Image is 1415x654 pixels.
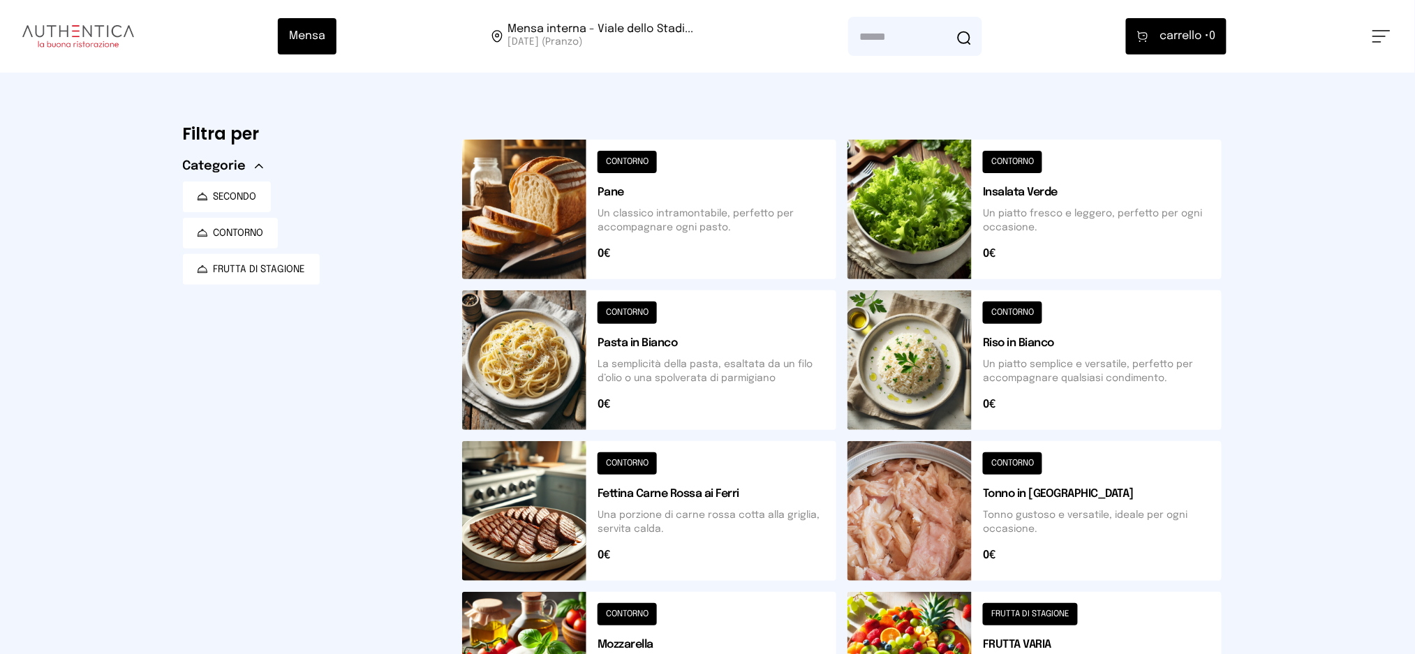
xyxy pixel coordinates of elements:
span: FRUTTA DI STAGIONE [214,262,306,276]
span: Viale dello Stadio, 77, 05100 Terni TR, Italia [508,24,694,49]
span: Categorie [183,156,246,176]
span: [DATE] (Pranzo) [508,35,694,49]
button: FRUTTA DI STAGIONE [183,254,320,285]
img: logo.8f33a47.png [22,25,134,47]
span: carrello • [1160,28,1209,45]
button: carrello •0 [1126,18,1227,54]
span: CONTORNO [214,226,264,240]
span: SECONDO [214,190,257,204]
button: Mensa [278,18,336,54]
button: SECONDO [183,181,271,212]
h6: Filtra per [183,123,440,145]
button: CONTORNO [183,218,278,248]
span: 0 [1160,28,1215,45]
button: Categorie [183,156,263,176]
